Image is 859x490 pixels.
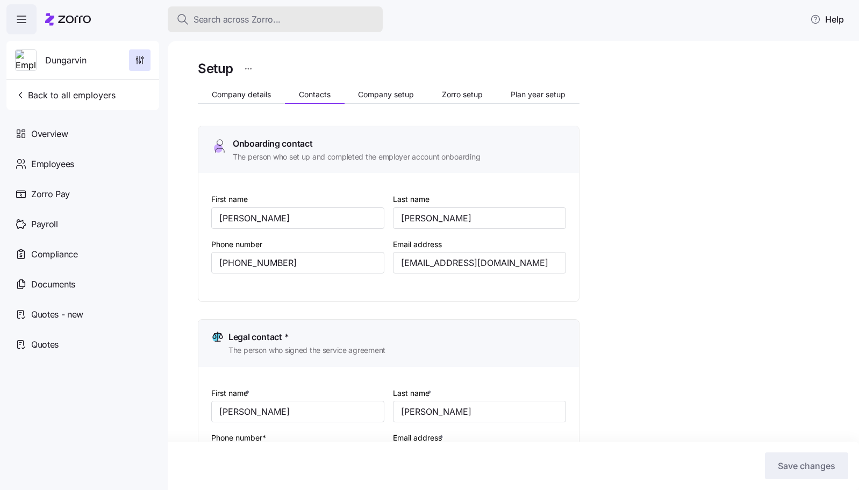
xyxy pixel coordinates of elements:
a: Documents [6,269,159,299]
span: Compliance [31,248,78,261]
label: First name [211,193,248,205]
input: Type last name [393,207,566,229]
a: Zorro Pay [6,179,159,209]
span: Contacts [299,91,331,98]
span: Company details [212,91,271,98]
span: Quotes - new [31,308,83,321]
span: Payroll [31,218,58,231]
span: Overview [31,127,68,141]
span: Search across Zorro... [194,13,281,26]
label: Last name [393,193,429,205]
button: Help [801,9,853,30]
a: Payroll [6,209,159,239]
span: Save changes [778,459,835,472]
span: Plan year setup [511,91,565,98]
input: Type last name [393,401,566,422]
a: Quotes [6,329,159,359]
span: Company setup [358,91,414,98]
img: Employer logo [16,50,36,71]
input: Type email address [393,252,566,273]
span: Zorro setup [442,91,483,98]
span: The person who signed the service agreement [228,345,385,356]
span: Back to all employers [15,89,116,102]
label: Last name [393,387,433,399]
label: Email address [393,432,446,444]
button: Back to all employers [11,84,120,106]
a: Quotes - new [6,299,159,329]
span: Dungarvin [45,54,87,67]
a: Employees [6,149,159,179]
label: Phone number [211,239,262,250]
span: Employees [31,157,74,171]
label: First name [211,387,252,399]
span: Help [810,13,844,26]
label: Email address [393,239,442,250]
a: Compliance [6,239,159,269]
label: Phone number* [211,432,266,444]
input: (212) 456-7890 [211,252,384,273]
h1: Setup [198,60,233,77]
span: Documents [31,278,75,291]
input: Type first name [211,401,384,422]
span: The person who set up and completed the employer account onboarding [233,152,480,162]
button: Save changes [765,452,848,479]
a: Overview [6,119,159,149]
input: Type first name [211,207,384,229]
span: Quotes [31,338,59,351]
button: Search across Zorro... [168,6,383,32]
span: Zorro Pay [31,188,70,201]
span: Onboarding contact [233,137,312,150]
span: Legal contact * [228,330,289,344]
